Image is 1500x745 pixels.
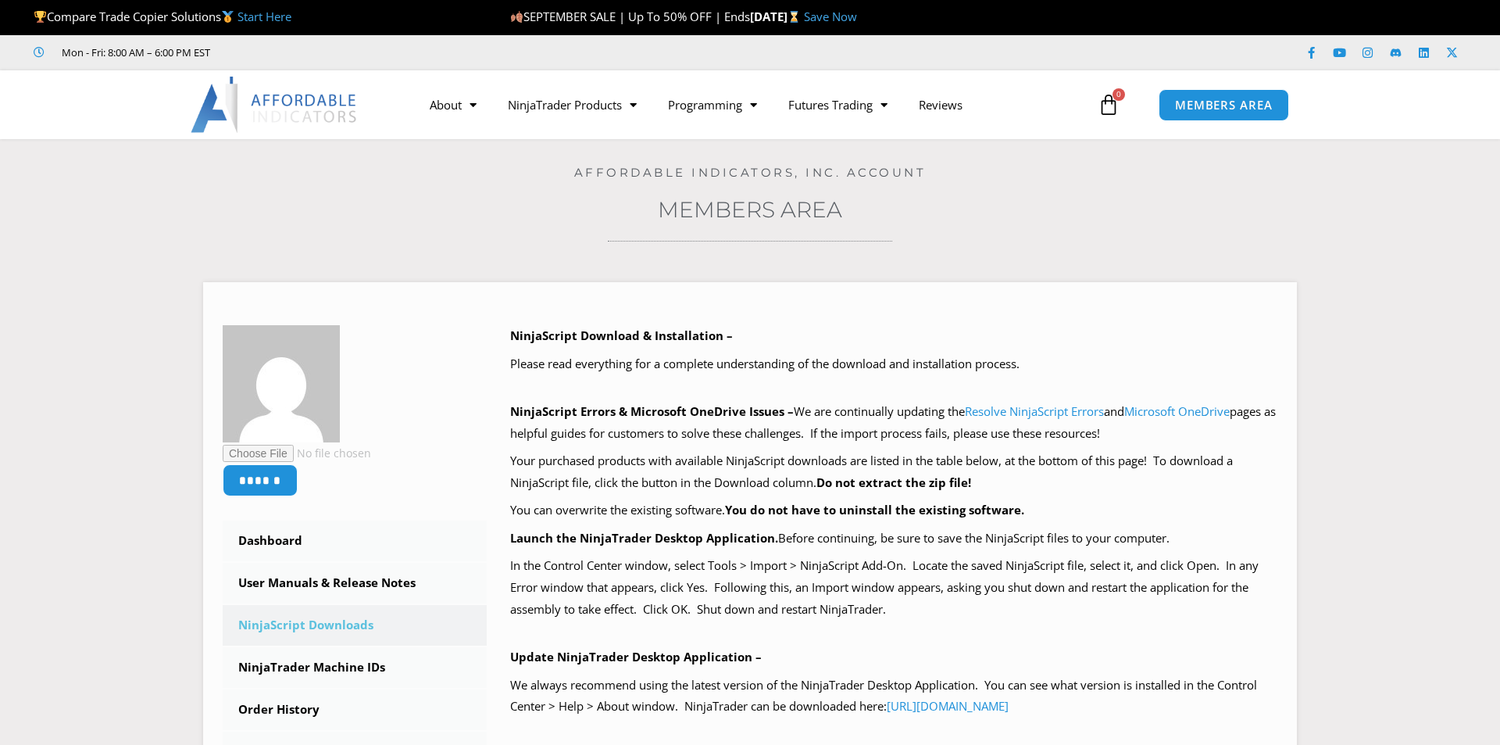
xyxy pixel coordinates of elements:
[1159,89,1289,121] a: MEMBERS AREA
[1124,403,1230,419] a: Microsoft OneDrive
[510,450,1278,494] p: Your purchased products with available NinjaScript downloads are listed in the table below, at th...
[510,675,1278,718] p: We always recommend using the latest version of the NinjaTrader Desktop Application. You can see ...
[574,165,927,180] a: Affordable Indicators, Inc. Account
[965,403,1104,419] a: Resolve NinjaScript Errors
[414,87,492,123] a: About
[510,528,1278,550] p: Before continuing, be sure to save the NinjaScript files to your computer.
[510,9,750,24] span: SEPTEMBER SALE | Up To 50% OFF | Ends
[750,9,804,24] strong: [DATE]
[510,649,762,664] b: Update NinjaTrader Desktop Application –
[34,9,291,24] span: Compare Trade Copier Solutions
[223,605,487,646] a: NinjaScript Downloads
[223,563,487,604] a: User Manuals & Release Notes
[658,196,842,223] a: Members Area
[652,87,773,123] a: Programming
[58,43,210,62] span: Mon - Fri: 8:00 AM – 6:00 PM EST
[903,87,978,123] a: Reviews
[511,11,523,23] img: 🍂
[414,87,1094,123] nav: Menu
[34,11,46,23] img: 🏆
[223,325,340,442] img: c60151701d094fc7aa5034713346c73469217511348d16c3ca10db60635f23a1
[773,87,903,123] a: Futures Trading
[510,403,794,419] b: NinjaScript Errors & Microsoft OneDrive Issues –
[191,77,359,133] img: LogoAI | Affordable Indicators – NinjaTrader
[510,328,733,343] b: NinjaScript Download & Installation –
[510,401,1278,445] p: We are continually updating the and pages as helpful guides for customers to solve these challeng...
[232,45,466,60] iframe: Customer reviews powered by Trustpilot
[887,698,1009,714] a: [URL][DOMAIN_NAME]
[222,11,234,23] img: 🥇
[237,9,291,24] a: Start Here
[510,555,1278,621] p: In the Control Center window, select Tools > Import > NinjaScript Add-On. Locate the saved NinjaS...
[1074,82,1143,127] a: 0
[1175,99,1273,111] span: MEMBERS AREA
[223,647,487,688] a: NinjaTrader Machine IDs
[510,500,1278,521] p: You can overwrite the existing software.
[816,475,971,490] b: Do not extract the zip file!
[492,87,652,123] a: NinjaTrader Products
[788,11,800,23] img: ⌛
[223,689,487,730] a: Order History
[510,530,778,546] b: Launch the NinjaTrader Desktop Application.
[725,502,1024,518] b: You do not have to uninstall the existing software.
[510,353,1278,375] p: Please read everything for a complete understanding of the download and installation process.
[223,521,487,561] a: Dashboard
[1112,88,1125,101] span: 0
[804,9,857,24] a: Save Now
